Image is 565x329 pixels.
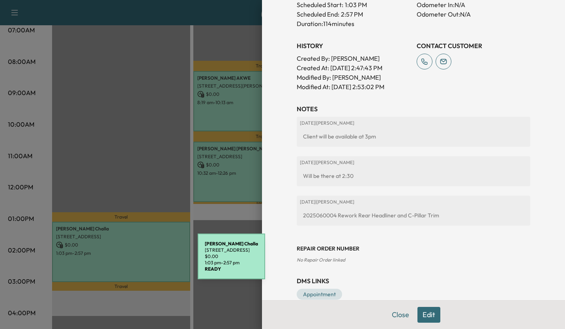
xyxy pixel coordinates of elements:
button: Close [387,307,414,323]
p: 2:57 PM [341,9,363,19]
h3: Repair Order number [297,245,530,252]
p: Created By : [PERSON_NAME] [297,54,410,63]
p: Odometer Out: N/A [417,9,530,19]
p: Modified At : [DATE] 2:53:02 PM [297,82,410,92]
div: 2025060004 Rework Rear Headliner and C-Pillar Trim [300,208,527,222]
div: Will be there at 2:30 [300,169,527,183]
p: Modified By : [PERSON_NAME] [297,73,410,82]
p: Created At : [DATE] 2:47:43 PM [297,63,410,73]
span: No Repair Order linked [297,257,345,263]
p: [DATE] | [PERSON_NAME] [300,159,527,166]
button: Edit [417,307,440,323]
h3: CONTACT CUSTOMER [417,41,530,50]
h3: History [297,41,410,50]
h3: DMS Links [297,276,530,286]
h3: NOTES [297,104,530,114]
a: Appointment [297,289,342,300]
p: [DATE] | [PERSON_NAME] [300,120,527,126]
p: Scheduled End: [297,9,339,19]
p: Duration: 114 minutes [297,19,410,28]
p: [DATE] | [PERSON_NAME] [300,199,527,205]
div: Client will be available at 3pm [300,129,527,144]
